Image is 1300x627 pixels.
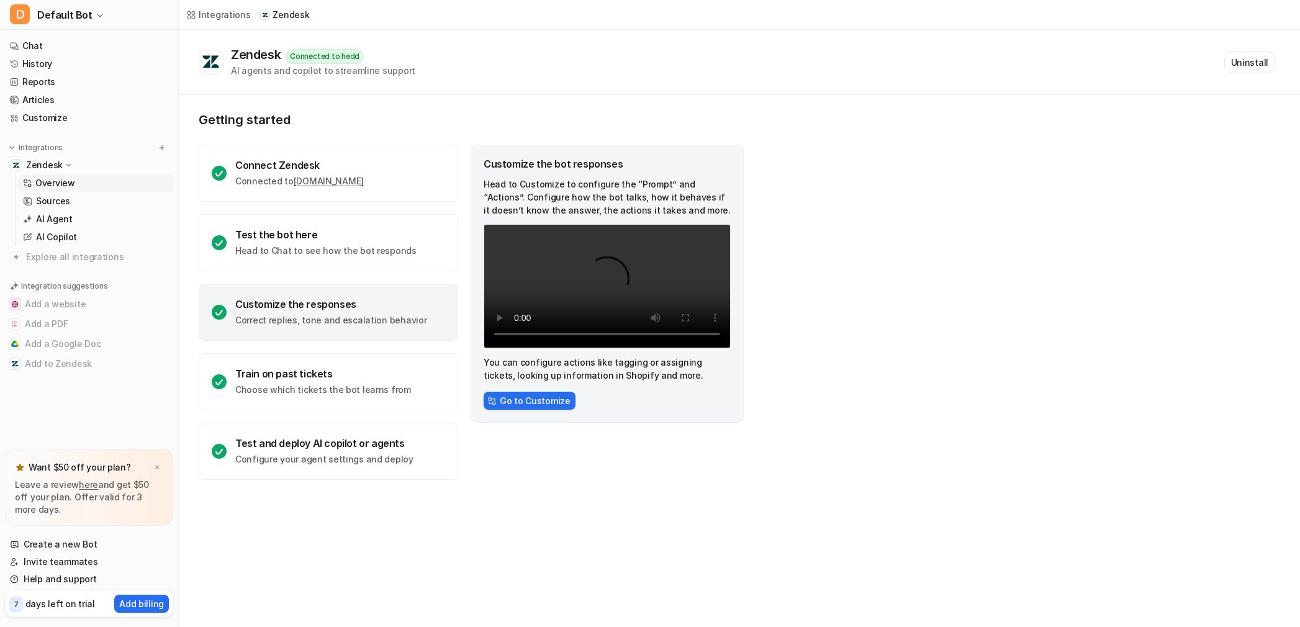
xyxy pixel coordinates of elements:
p: Leave a review and get $50 off your plan. Offer valid for 3 more days. [15,479,163,516]
a: Chat [5,37,173,55]
a: Sources [18,192,173,210]
div: AI agents and copilot to streamline support [231,64,415,77]
button: Add billing [114,595,169,613]
span: Explore all integrations [26,247,168,267]
p: Zendesk [273,9,309,21]
button: Go to Customize [484,392,576,410]
div: Connect Zendesk [235,159,364,171]
img: Add a PDF [11,320,19,328]
p: days left on trial [25,597,95,610]
img: x [153,464,161,472]
button: Add a websiteAdd a website [5,294,173,314]
p: Correct replies, tone and escalation behavior [235,314,427,327]
p: Head to Customize to configure the “Prompt” and “Actions”. Configure how the bot talks, how it be... [484,178,731,217]
p: Want $50 off your plan? [29,461,131,474]
p: You can configure actions like tagging or assigning tickets, looking up information in Shopify an... [484,356,731,382]
button: Integrations [5,142,66,154]
div: Zendesk [231,47,286,62]
p: AI Agent [36,213,73,225]
a: Integrations [186,8,251,21]
p: Choose which tickets the bot learns from [235,384,411,396]
p: Zendesk [26,159,63,171]
div: Connected to hedd [286,49,364,64]
img: Add to Zendesk [11,360,19,368]
p: 7 [14,599,19,610]
span: Default Bot [37,6,93,24]
p: Add billing [119,597,164,610]
div: Test and deploy AI copilot or agents [235,437,413,449]
a: History [5,55,173,73]
button: Add to ZendeskAdd to Zendesk [5,354,173,374]
p: Configure your agent settings and deploy [235,453,413,466]
img: CstomizeIcon [487,397,496,405]
a: Explore all integrations [5,248,173,266]
a: Reports [5,73,173,91]
div: Train on past tickets [235,368,411,380]
p: Integrations [19,143,63,153]
img: Zendesk logo [202,55,220,70]
a: Customize [5,109,173,127]
p: Sources [36,195,70,207]
img: expand menu [7,143,16,152]
img: Add a Google Doc [11,340,19,348]
video: Your browser does not support the video tag. [484,224,731,348]
span: / [255,9,257,20]
button: Uninstall [1224,52,1275,73]
a: Overview [18,174,173,192]
div: Customize the bot responses [484,158,731,170]
p: Connected to [235,175,364,187]
p: Integration suggestions [21,281,107,292]
img: explore all integrations [10,251,22,263]
img: menu_add.svg [158,143,166,152]
a: [DOMAIN_NAME] [294,176,364,186]
img: star [15,462,25,472]
div: Customize the responses [235,298,427,310]
a: Help and support [5,571,173,588]
div: Test the bot here [235,228,417,241]
a: AI Agent [18,210,173,228]
img: Add a website [11,300,19,308]
p: Getting started [199,112,745,127]
div: Integrations [199,8,251,21]
a: AI Copilot [18,228,173,246]
a: Zendesk [260,9,309,21]
a: Create a new Bot [5,536,173,553]
span: D [10,4,30,24]
a: Invite teammates [5,553,173,571]
a: here [79,479,98,490]
button: Add a PDFAdd a PDF [5,314,173,334]
p: Head to Chat to see how the bot responds [235,245,417,257]
p: AI Copilot [36,231,77,243]
button: Add a Google DocAdd a Google Doc [5,334,173,354]
a: Articles [5,91,173,109]
p: Overview [35,177,75,189]
img: Zendesk [12,161,20,169]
